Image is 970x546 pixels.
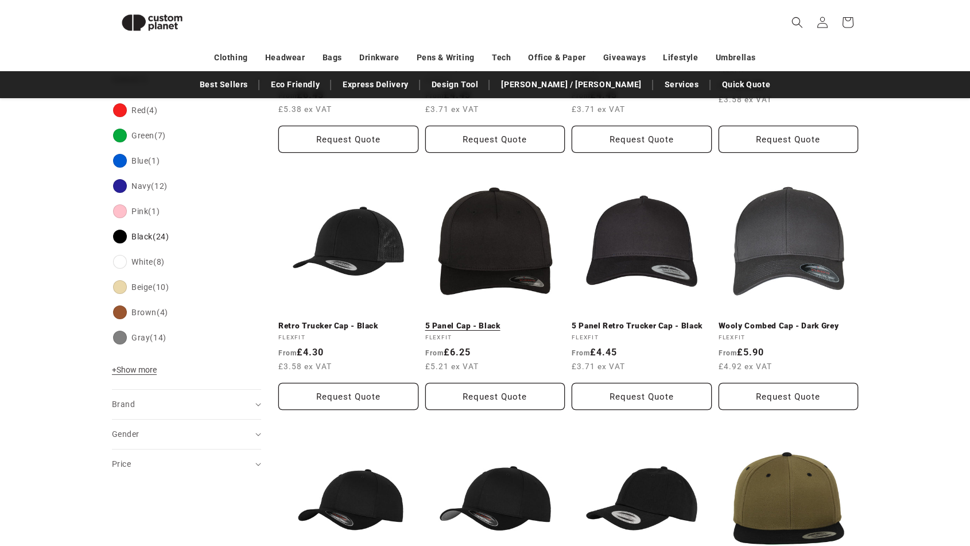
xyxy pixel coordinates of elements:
summary: Price [112,450,261,479]
a: Wooly Combed Cap - Dark Grey [719,321,859,331]
a: Headwear [265,48,305,68]
: Request Quote [425,126,565,153]
button: Request Quote [278,126,418,153]
a: Pens & Writing [417,48,475,68]
a: Express Delivery [337,75,414,95]
a: 5 Panel Retro Trucker Cap - Black [572,321,712,331]
: Request Quote [572,383,712,410]
span: Gender [112,429,139,439]
button: Request Quote [278,383,418,410]
img: Custom Planet [112,5,192,41]
iframe: Chat Widget [773,422,970,546]
a: Lifestyle [663,48,698,68]
a: 5 Panel Cap - Black [425,321,565,331]
a: Tech [492,48,511,68]
span: Brand [112,400,135,409]
a: Umbrellas [716,48,756,68]
a: Clothing [214,48,248,68]
a: Retro Trucker Cap - Black [278,321,418,331]
span: + [112,365,117,374]
button: Request Quote [719,126,859,153]
a: Design Tool [426,75,484,95]
a: Services [659,75,705,95]
summary: Brand (0 selected) [112,390,261,419]
: Request Quote [572,126,712,153]
span: Price [112,459,131,468]
: Request Quote [719,383,859,410]
a: Bags [323,48,342,68]
a: Drinkware [359,48,399,68]
summary: Search [785,10,810,35]
summary: Gender (0 selected) [112,420,261,449]
button: Request Quote [425,383,565,410]
span: Show more [112,365,157,374]
a: Giveaways [603,48,646,68]
a: Best Sellers [194,75,254,95]
a: Eco Friendly [265,75,325,95]
a: [PERSON_NAME] / [PERSON_NAME] [495,75,647,95]
a: Office & Paper [528,48,585,68]
a: Quick Quote [716,75,777,95]
button: Show more [112,365,160,381]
